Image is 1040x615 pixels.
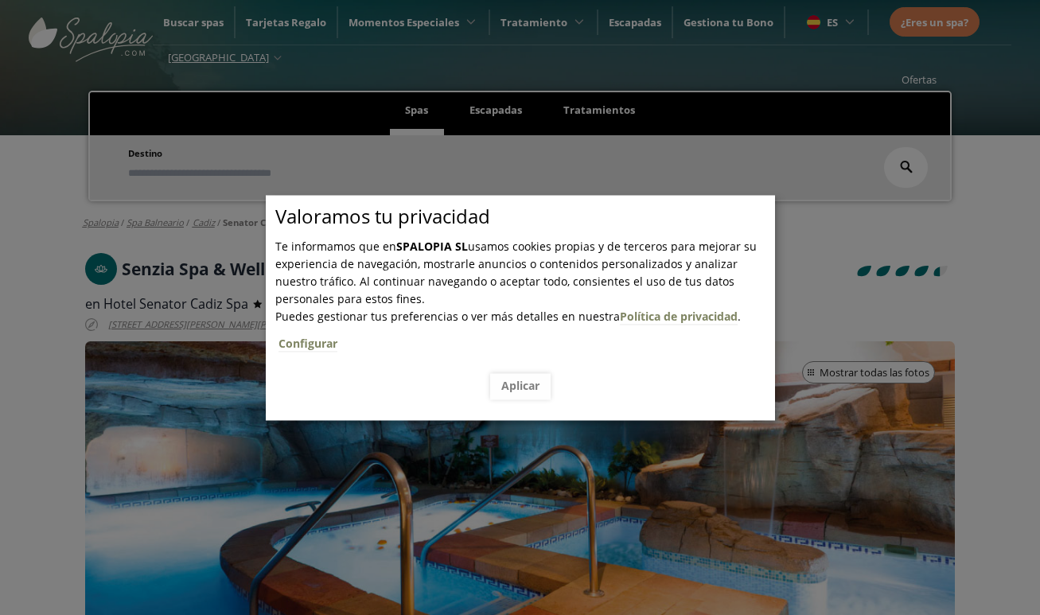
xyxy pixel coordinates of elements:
[279,336,337,352] a: Configurar
[275,208,775,225] p: Valoramos tu privacidad
[396,239,468,254] b: SPALOPIA SL
[275,309,620,324] span: Puedes gestionar tus preferencias o ver más detalles en nuestra
[275,309,775,362] span: .
[490,373,551,399] button: Aplicar
[275,239,757,306] span: Te informamos que en usamos cookies propias y de terceros para mejorar su experiencia de navegaci...
[620,309,738,325] a: Política de privacidad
